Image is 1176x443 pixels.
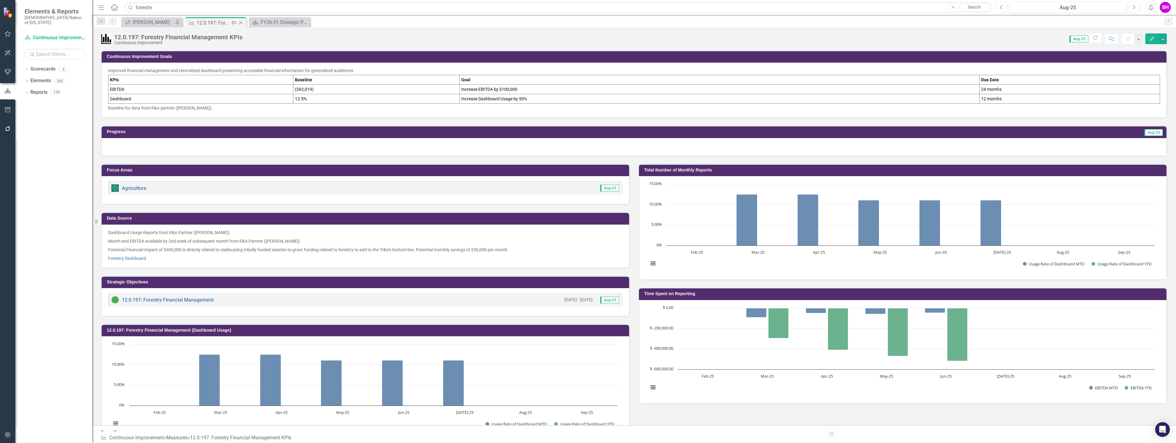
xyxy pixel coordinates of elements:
text: Jun-25 [935,249,947,255]
path: Mar-25, -92,019. EBITDA MTD. [746,308,767,317]
text: 0% [119,402,125,408]
svg: Interactive chart [645,181,1158,273]
h3: Data Source [107,216,626,221]
path: Apr-25, -50,734. EBITDA MTD. [806,308,826,313]
text: [DATE]-25 [997,373,1014,379]
a: Continuous Improvement [25,34,86,41]
div: 12.0.197: Forestry Financial Management KPIs [190,435,291,441]
text: Feb-25 [702,373,714,379]
a: Search [959,3,990,12]
button: View chart menu, Chart [649,383,657,392]
a: FY26-31 Strategic Plan [250,18,309,26]
button: Show Usage Rate of Dashboard MTD [485,421,547,427]
td: Increase EBITDA by $100,000 [459,85,980,94]
button: Aug-25 [1009,2,1127,13]
button: View chart menu, Chart [111,419,120,428]
a: Forestry Dashboard [108,256,146,261]
small: [DEMOGRAPHIC_DATA] Nation of [US_STATE] [25,15,86,25]
text: Apr-25 [813,249,825,255]
td: Dashboard [108,94,293,104]
a: Continuous Improvement [109,435,164,441]
h3: Total Number of Monthly Reports [644,168,1163,172]
text: Sep-25 [1118,249,1130,255]
div: 12.0.197: Forestry Financial Management KPIs [114,34,242,40]
text: Sep-25 [581,410,593,415]
h3: Focus Areas [107,168,626,172]
text: Feb-25 [153,410,166,415]
text: $ 0.00 [663,305,673,310]
path: Jun-25, -47,077. EBITDA MTD. [925,308,945,313]
path: Apr-25, -409,270. EBITDA YTD. [828,308,848,350]
text: May-25 [873,249,887,255]
input: Search ClearPoint... [124,2,991,13]
text: Jun-25 [940,373,952,379]
h3: Time Spent on Reporting [644,291,1163,296]
div: FY26-31 Strategic Plan [261,18,309,26]
a: [PERSON_NAME] [123,18,173,26]
span: Aug-25 [600,185,619,191]
text: May-25 [880,373,893,379]
text: 0% [656,242,662,248]
p: Baseline for data from R&A partner ([PERSON_NAME]). [108,104,1160,111]
path: Mar-25, 12.5. Usage Rate of Dashboard MTD. [737,195,757,246]
span: Aug-25 [1070,36,1088,42]
div: Chart. Highcharts interactive chart. [645,181,1160,273]
button: Show Usage Rate of Dashboard MTD [1023,261,1085,267]
button: Show EBITDA YTD [1125,385,1152,391]
path: May-25, 11.1. Usage Rate of Dashboard MTD. [321,360,342,406]
text: 5.00% [114,382,125,387]
td: 12 months [980,94,1160,104]
text: Mar-25 [214,410,227,415]
path: Jul-25, 11.1. Usage Rate of Dashboard MTD. [443,360,464,406]
td: EBITDA [108,85,293,94]
button: View chart menu, Chart [649,259,657,268]
div: Aug-25 [1011,4,1124,11]
a: Agriculture [122,185,146,191]
text: [DATE]-25 [456,410,474,415]
h3: Progress [107,129,625,134]
p: Dashboard Usage Reports from R&A Partner ([PERSON_NAME]) [108,229,623,237]
path: May-25, -469,155. EBITDA YTD. [888,308,908,356]
path: Jun-25, 11.1. Usage Rate of Dashboard MTD. [919,200,940,246]
text: $ -200,000.00 [650,325,673,331]
path: Jun-25, -516,232. EBITDA YTD. [947,308,968,361]
span: Elements & Reports [25,8,86,15]
strong: KPIs [110,77,119,82]
text: May-25 [336,410,349,415]
input: Search Below... [25,49,86,60]
text: $ -400,000.00 [650,345,673,351]
path: Jun-25, 11.1. Usage Rate of Dashboard MTD. [382,360,403,406]
a: Reports [30,89,48,96]
img: ClearPoint Strategy [3,7,14,18]
div: BH [1160,2,1171,13]
div: Continuous Improvement [114,40,242,45]
div: Open Intercom Messenger [1155,422,1170,437]
td: 24 months [980,85,1160,94]
div: [PERSON_NAME] [133,18,173,26]
div: 260 [54,78,66,83]
path: Apr-25, 12.5. Usage Rate of Dashboard MTD. [260,355,281,406]
svg: Interactive chart [108,341,620,433]
path: May-25, 11.1. Usage Rate of Dashboard MTD. [858,200,879,246]
text: 10.00% [649,201,662,207]
text: 15.00% [112,341,125,346]
text: Aug-25 [1057,249,1069,255]
path: Mar-25, -295,971. EBITDA YTD. [768,308,789,338]
td: 12.5% [293,94,459,104]
a: Measures [166,435,188,441]
img: Action Plan Approved/In Progress [111,296,119,303]
text: Sep-25 [1119,373,1131,379]
button: Show Usage Rate of Dashboard YTD [554,421,615,427]
text: $ -600,000.00 [650,366,673,372]
text: Mar-25 [752,249,764,255]
strong: Goal [461,77,470,82]
path: Jul-25, 11.1. Usage Rate of Dashboard MTD. [981,200,1001,246]
text: 5.00% [651,221,662,227]
p: Improved financial management and centralized dashboard presenting accessible financial informati... [108,67,1160,75]
text: 15.00% [649,181,662,186]
div: 6 [59,67,68,72]
text: Aug-25 [1059,373,1071,379]
div: Chart. Highcharts interactive chart. [108,341,623,433]
text: Apr-25 [821,373,833,379]
strong: Baseline [295,77,312,82]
